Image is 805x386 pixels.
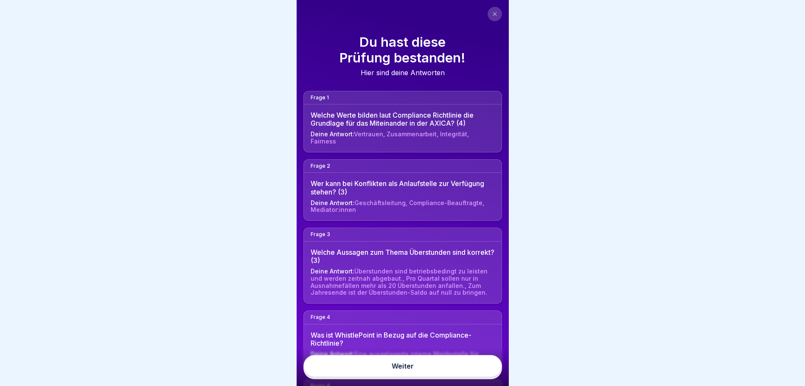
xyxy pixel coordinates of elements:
[311,131,495,145] div: Deine Antwort:
[311,248,495,265] div: Welche Aussagen zum Thema Überstunden sind korrekt? (3)
[311,268,495,296] div: Deine Antwort:
[311,331,495,347] div: Was ist WhistlePoint in Bezug auf die Compliance-Richtlinie?
[303,69,502,77] div: Hier sind deine Antworten
[304,91,502,104] div: Frage 1
[311,111,495,127] div: Welche Werte bilden laut Compliance Richtlinie die Grundlage für das Miteinander in der AXICA? (4)
[304,228,502,241] div: Frage 3
[303,34,502,65] h1: Du hast diese Prüfung bestanden!
[304,311,502,324] div: Frage 4
[311,268,488,296] span: Überstunden sind betriebsbedingt zu leisten und werden zeitnah abgebaut., Pro Quartal sollen nur ...
[311,180,495,196] div: Wer kann bei Konflikten als Anlaufstelle zur Verfügung stehen? (3)
[311,200,495,214] div: Deine Antwort:
[311,130,469,145] span: Vertrauen, Zusammenarbeit, Integrität, Fairness
[311,199,484,214] span: Geschäftsleitung, Compliance-Beauftragte, Mediator:innen
[303,355,502,377] a: Weiter
[304,160,502,173] div: Frage 2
